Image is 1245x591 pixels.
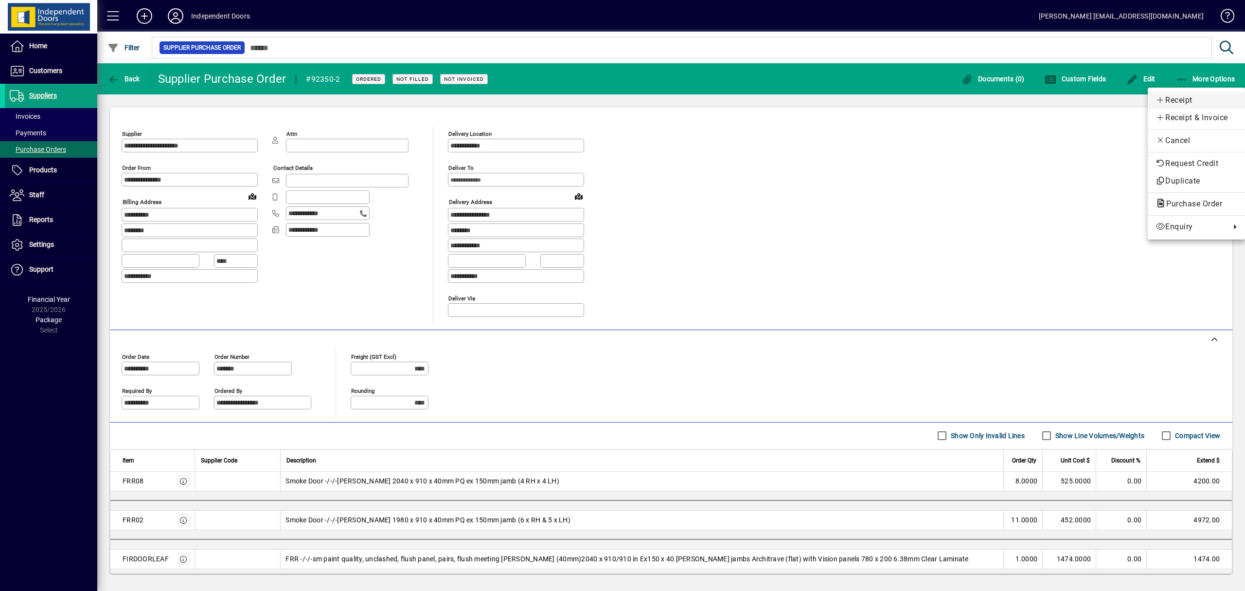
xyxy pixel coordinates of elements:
[1156,158,1237,169] span: Request Credit
[1156,135,1237,147] span: Cancel
[1156,199,1227,208] span: Purchase Order
[1156,94,1237,106] span: Receipt
[1156,112,1237,124] span: Receipt & Invoice
[1156,221,1226,233] span: Enquiry
[1156,175,1237,187] span: Duplicate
